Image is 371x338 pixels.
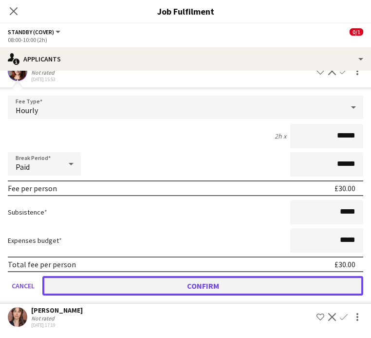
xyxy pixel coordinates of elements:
div: Fee per person [8,183,57,193]
div: Not rated [31,315,56,322]
label: Subsistence [8,208,47,217]
div: 2h x [275,132,286,140]
div: [DATE] 15:53 [31,76,83,82]
label: Expenses budget [8,236,62,245]
div: Not rated [31,69,56,76]
div: Total fee per person [8,259,76,269]
span: Standby (cover) [8,28,54,36]
div: 08:00-10:00 (2h) [8,36,363,43]
span: 0/1 [350,28,363,36]
span: Paid [16,162,30,172]
div: £30.00 [334,183,355,193]
button: Standby (cover) [8,28,62,36]
span: Hourly [16,105,38,115]
button: Cancel [8,276,38,296]
div: £30.00 [334,259,355,269]
button: Confirm [42,276,363,296]
div: [DATE] 17:19 [31,322,83,328]
div: [PERSON_NAME] [31,306,83,315]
